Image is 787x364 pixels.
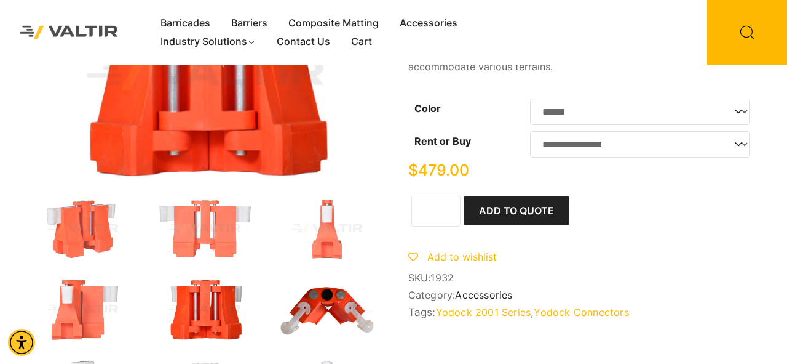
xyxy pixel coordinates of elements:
[8,329,35,356] div: Accessibility Menu
[153,198,257,260] img: An orange industrial tool with two metal rods and white components on the sides, designed for spe...
[408,161,418,179] span: $
[408,161,469,179] bdi: 479.00
[153,278,257,341] img: A bright orange industrial clamp with metallic rods, designed for holding or securing objects.
[408,306,756,318] span: Tags: ,
[455,289,512,301] a: Accessories
[150,33,266,51] a: Industry Solutions
[31,198,135,260] img: 2001_LG_Corner_Org_3Q-2.jpg
[414,102,441,115] label: Color
[464,196,569,225] button: Add to Quote
[341,33,382,51] a: Cart
[436,306,531,318] a: Yodock 2001 Series
[534,306,628,318] a: Yodock Connectors
[275,278,379,341] img: A red and white mechanical device with two arms and circular attachments, likely used for connect...
[408,251,497,263] a: Add to wishlist
[389,14,468,33] a: Accessories
[150,14,221,33] a: Barricades
[408,289,756,301] span: Category:
[275,198,379,260] img: An orange industrial tool with a white cylindrical component on top, designed for specific mechan...
[427,251,497,263] span: Add to wishlist
[430,272,454,284] span: 1932
[408,272,756,284] span: SKU:
[221,14,278,33] a: Barriers
[414,135,471,147] label: Rent or Buy
[9,15,129,49] img: Valtir Rentals
[31,278,135,341] img: An orange industrial component with white rollers, designed for heavy-duty applications.
[266,33,341,51] a: Contact Us
[411,196,461,227] input: Product quantity
[278,14,389,33] a: Composite Matting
